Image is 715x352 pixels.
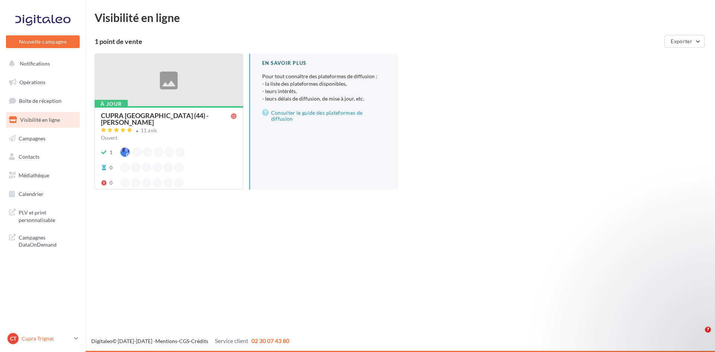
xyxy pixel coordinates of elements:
[19,135,45,141] span: Campagnes
[705,327,711,333] span: 7
[566,280,715,332] iframe: Intercom notifications message
[191,338,208,344] a: Crédits
[20,117,60,123] span: Visibilité en ligne
[4,149,81,165] a: Contacts
[101,134,117,141] span: Ouvert
[109,164,112,171] div: 0
[690,327,708,345] iframe: Intercom live chat
[262,80,386,88] li: - la liste des plateformes disponibles,
[19,98,61,104] span: Boîte de réception
[95,12,706,23] div: Visibilité en ligne
[6,332,80,346] a: CT Cupra Trignac
[262,108,386,123] a: Consulter le guide des plateformes de diffusion
[22,335,71,342] p: Cupra Trignac
[262,60,386,67] div: En savoir plus
[4,74,81,90] a: Opérations
[4,112,81,128] a: Visibilité en ligne
[19,191,44,197] span: Calendrier
[101,127,237,136] a: 11 avis
[19,153,39,160] span: Contacts
[95,38,661,45] div: 1 point de vente
[664,35,705,48] button: Exporter
[4,56,78,72] button: Notifications
[155,338,177,344] a: Mentions
[19,172,49,178] span: Médiathèque
[91,338,112,344] a: Digitaleo
[10,335,16,342] span: CT
[95,100,128,108] div: À jour
[101,112,231,126] span: CUPRA [GEOGRAPHIC_DATA] (44) - [PERSON_NAME]
[262,88,386,95] li: - leurs intérêts,
[215,337,248,344] span: Service client
[19,232,77,248] span: Campagnes DataOnDemand
[141,128,157,133] div: 11 avis
[20,60,50,67] span: Notifications
[4,186,81,202] a: Calendrier
[262,95,386,102] li: - leurs délais de diffusion, de mise à jour, etc.
[6,35,80,48] button: Nouvelle campagne
[4,204,81,226] a: PLV et print personnalisable
[4,131,81,146] a: Campagnes
[671,38,692,44] span: Exporter
[4,168,81,183] a: Médiathèque
[4,93,81,109] a: Boîte de réception
[91,338,289,344] span: © [DATE]-[DATE] - - -
[251,337,289,344] span: 02 30 07 43 80
[262,73,386,102] p: Pour tout connaître des plateformes de diffusion :
[19,79,45,85] span: Opérations
[4,229,81,251] a: Campagnes DataOnDemand
[109,149,112,156] div: 1
[179,338,189,344] a: CGS
[109,179,112,187] div: 0
[19,207,77,223] span: PLV et print personnalisable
